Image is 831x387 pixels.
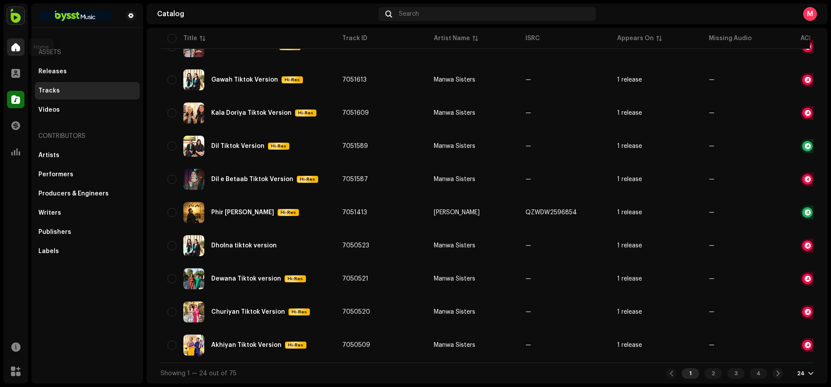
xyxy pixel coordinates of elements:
div: Title [183,34,197,43]
div: Manwa Sisters [434,143,475,149]
img: 9bc036fb-e886-4efd-af6f-18c6dddd600f [183,235,204,256]
span: 7050520 [342,309,370,315]
div: — [525,243,531,249]
re-m-nav-item: Producers & Engineers [35,185,140,202]
span: Manwa Sisters [434,143,512,149]
div: 1 release [617,77,642,83]
div: Dholna tiktok version [211,243,277,249]
div: Manwa Sisters [434,309,475,315]
div: Kala Doriya Tiktok Version [211,110,292,116]
re-m-nav-item: Artists [35,147,140,164]
img: 7d4b7067-38a8-4156-a8d2-16b1503a61e9 [183,335,204,356]
span: 7051587 [342,176,368,182]
span: 1 release [617,143,695,149]
img: d47a0bff-6afe-4fdd-978e-9ad6118db731 [183,301,204,322]
div: 1 release [617,176,642,182]
span: 7050521 [342,276,368,282]
span: 7050509 [342,342,370,348]
div: — [525,143,531,149]
span: Hi-Res [278,209,298,216]
div: Phir Bulawa [211,209,274,216]
div: Manwa Sisters [434,110,475,116]
div: Dil e Betaab Tiktok Version [211,176,293,182]
re-a-table-badge: — [709,276,786,282]
div: Publishers [38,229,71,236]
img: 982c12aa-c0e1-4da6-8c76-3a284f9fe5fd [183,202,204,223]
span: 1 release [617,110,695,116]
div: 1 [682,368,699,379]
div: Artist Name [434,34,470,43]
div: — [525,342,531,348]
div: — [525,77,531,83]
div: 1 release [617,209,642,216]
div: — [525,309,531,315]
div: Producers & Engineers [38,190,109,197]
span: 7051413 [342,209,367,216]
re-a-table-badge: — [709,209,786,216]
img: b2a0d12d-db25-4083-9472-7ed6f308ad20 [183,268,204,289]
div: Appears On [617,34,654,43]
div: Dil Tiktok Version [211,143,264,149]
re-a-table-badge: — [709,77,786,83]
span: Hi-Res [282,77,302,83]
div: Tracks [38,87,60,94]
div: Catalog [157,10,375,17]
div: Akhiyan Tiktok Version [211,342,282,348]
div: Releases [38,68,67,75]
re-m-nav-item: Videos [35,101,140,119]
re-a-nav-header: Contributors [35,126,140,147]
re-m-nav-item: Performers [35,166,140,183]
span: Mehmood J [434,209,512,216]
div: 3 [727,368,745,379]
span: 1 release [617,209,695,216]
re-m-nav-item: Publishers [35,223,140,241]
re-m-nav-item: Tracks [35,82,140,99]
div: QZWDW2596854 [525,209,577,216]
div: Artists [38,152,59,159]
div: Assets [35,42,140,63]
div: Manwa Sisters [434,276,475,282]
img: f3e299b9-71c1-4285-a9cd-f894a2466112 [183,69,204,90]
img: b4cee10b-a924-4f14-8a47-29525cec0337 [183,169,204,190]
re-m-nav-item: Labels [35,243,140,260]
span: Showing 1 — 24 out of 75 [161,370,237,377]
re-a-table-badge: — [709,176,786,182]
div: 1 release [617,342,642,348]
re-a-table-badge: — [709,342,786,348]
re-a-table-badge: — [709,243,786,249]
div: Dewana Tiktok version [211,276,281,282]
span: Manwa Sisters [434,276,512,282]
span: Manwa Sisters [434,176,512,182]
div: Writers [38,209,61,216]
div: Manwa Sisters [434,176,475,182]
span: Manwa Sisters [434,77,512,83]
re-a-table-badge: — [709,143,786,149]
span: Manwa Sisters [434,309,512,315]
re-a-table-badge: — [709,309,786,315]
div: Labels [38,248,59,255]
div: 1 release [617,276,642,282]
span: Hi-Res [289,309,309,315]
div: Manwa Sisters [434,77,475,83]
span: 7051609 [342,110,369,116]
div: [PERSON_NAME] [434,209,480,216]
div: M [803,7,817,21]
div: Manwa Sisters [434,243,475,249]
img: 46b12eb3-9e32-42aa-8e68-3fef02059fc9 [38,10,112,21]
div: Churiyan Tiktok Version [211,309,285,315]
img: 76ef36cc-74c9-4a9c-8a3b-37047a46f085 [183,103,204,123]
div: 1 release [617,309,642,315]
re-m-nav-item: Releases [35,63,140,80]
div: — [525,176,531,182]
div: — [525,110,531,116]
div: 2 [704,368,722,379]
div: 4 [750,368,767,379]
span: 1 release [617,342,695,348]
div: Performers [38,171,73,178]
div: 1 release [617,110,642,116]
div: 1 release [617,143,642,149]
div: Gawah Tiktok Version [211,77,278,83]
span: Hi-Res [298,176,317,182]
span: 1 release [617,176,695,182]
